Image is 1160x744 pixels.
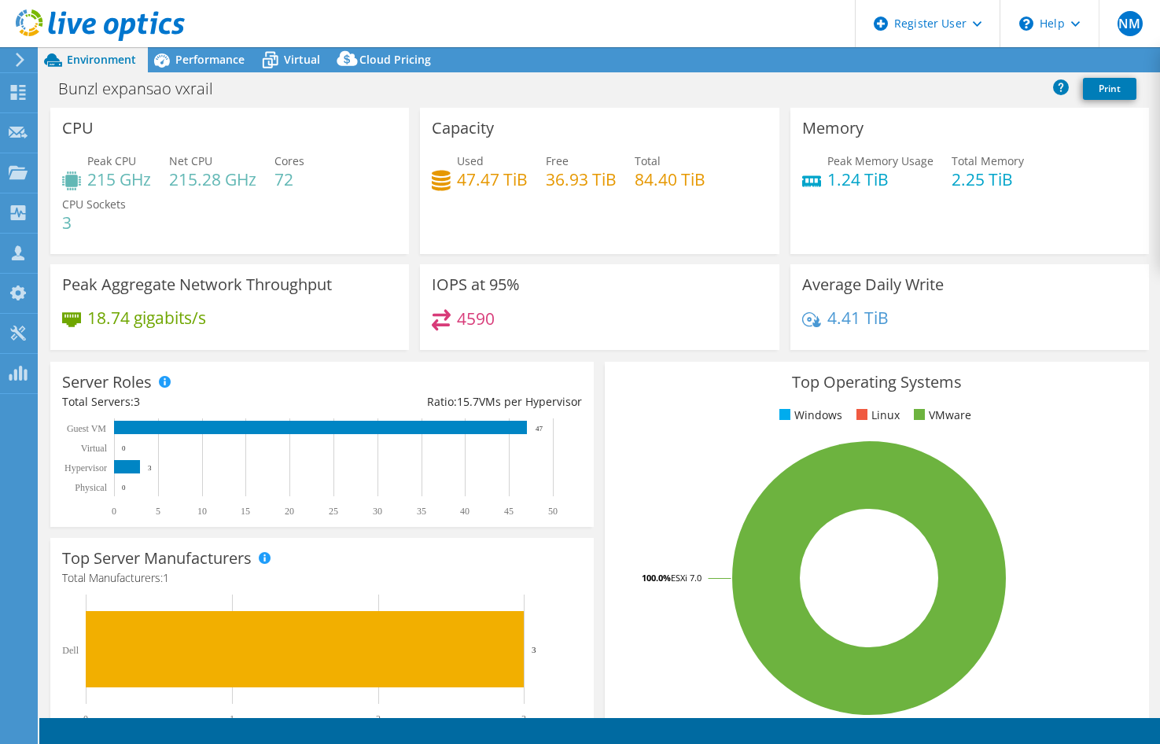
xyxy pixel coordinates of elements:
[521,713,526,724] text: 3
[51,80,238,98] h1: Bunzl expansao vxrail
[67,52,136,67] span: Environment
[504,506,514,517] text: 45
[62,197,126,212] span: CPU Sockets
[827,171,934,188] h4: 1.24 TiB
[853,407,900,424] li: Linux
[617,374,1136,391] h3: Top Operating Systems
[376,713,381,724] text: 2
[81,443,108,454] text: Virtual
[62,645,79,656] text: Dell
[62,276,332,293] h3: Peak Aggregate Network Throughput
[112,506,116,517] text: 0
[197,506,207,517] text: 10
[548,506,558,517] text: 50
[62,374,152,391] h3: Server Roles
[432,276,520,293] h3: IOPS at 95%
[169,171,256,188] h4: 215.28 GHz
[910,407,971,424] li: VMware
[457,394,479,409] span: 15.7
[87,153,136,168] span: Peak CPU
[536,425,543,433] text: 47
[359,52,431,67] span: Cloud Pricing
[546,171,617,188] h4: 36.93 TiB
[62,550,252,567] h3: Top Server Manufacturers
[285,506,294,517] text: 20
[169,153,212,168] span: Net CPU
[134,394,140,409] span: 3
[62,120,94,137] h3: CPU
[87,171,151,188] h4: 215 GHz
[274,153,304,168] span: Cores
[546,153,569,168] span: Free
[322,393,583,411] div: Ratio: VMs per Hypervisor
[671,572,702,584] tspan: ESXi 7.0
[775,407,842,424] li: Windows
[802,120,864,137] h3: Memory
[952,153,1024,168] span: Total Memory
[67,423,106,434] text: Guest VM
[64,462,107,473] text: Hypervisor
[432,120,494,137] h3: Capacity
[175,52,245,67] span: Performance
[373,506,382,517] text: 30
[457,153,484,168] span: Used
[635,171,705,188] h4: 84.40 TiB
[122,484,126,492] text: 0
[802,276,944,293] h3: Average Daily Write
[642,572,671,584] tspan: 100.0%
[62,393,322,411] div: Total Servers:
[122,444,126,452] text: 0
[241,506,250,517] text: 15
[62,214,126,231] h4: 3
[460,506,470,517] text: 40
[635,153,661,168] span: Total
[417,506,426,517] text: 35
[148,464,152,472] text: 3
[952,171,1024,188] h4: 2.25 TiB
[329,506,338,517] text: 25
[457,171,528,188] h4: 47.47 TiB
[1019,17,1033,31] svg: \n
[457,310,495,327] h4: 4590
[83,713,88,724] text: 0
[62,569,582,587] h4: Total Manufacturers:
[163,570,169,585] span: 1
[532,645,536,654] text: 3
[156,506,160,517] text: 5
[284,52,320,67] span: Virtual
[274,171,304,188] h4: 72
[1118,11,1143,36] span: NM
[827,153,934,168] span: Peak Memory Usage
[827,309,889,326] h4: 4.41 TiB
[230,713,234,724] text: 1
[75,482,107,493] text: Physical
[87,309,206,326] h4: 18.74 gigabits/s
[1083,78,1136,100] a: Print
